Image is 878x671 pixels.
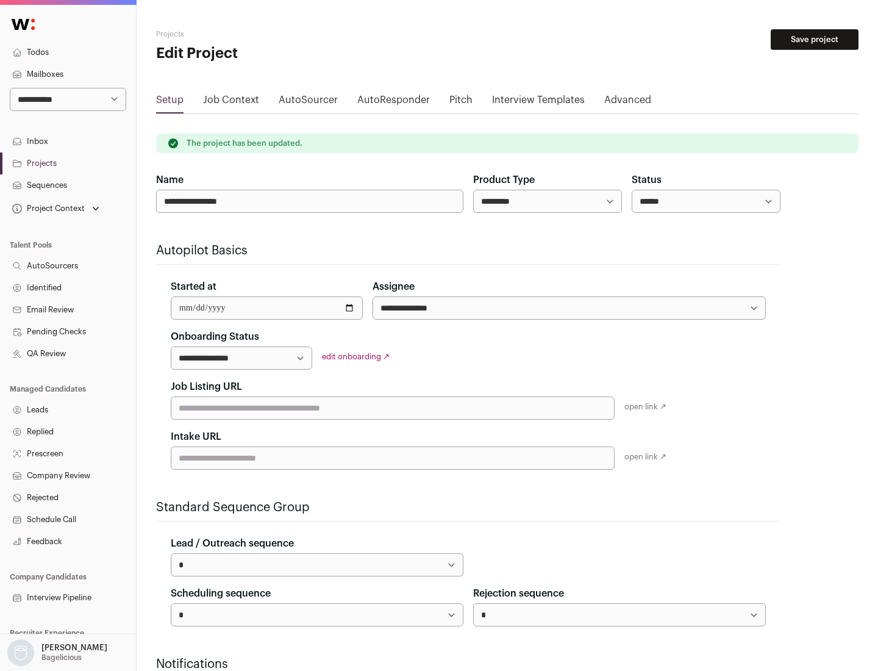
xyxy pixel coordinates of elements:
p: Bagelicious [41,653,82,662]
button: Save project [771,29,858,50]
h1: Edit Project [156,44,390,63]
h2: Projects [156,29,390,39]
img: Wellfound [5,12,41,37]
label: Onboarding Status [171,329,259,344]
a: edit onboarding ↗ [322,353,390,361]
button: Open dropdown [5,639,110,666]
a: Setup [156,93,184,112]
a: Interview Templates [492,93,585,112]
a: AutoResponder [357,93,430,112]
button: Open dropdown [10,200,102,217]
a: AutoSourcer [279,93,338,112]
label: Status [632,173,662,187]
a: Advanced [604,93,651,112]
h2: Standard Sequence Group [156,499,780,516]
label: Intake URL [171,429,221,444]
label: Lead / Outreach sequence [171,536,294,551]
a: Job Context [203,93,259,112]
h2: Autopilot Basics [156,242,780,259]
a: Pitch [449,93,473,112]
label: Started at [171,279,216,294]
p: The project has been updated. [187,138,302,148]
label: Assignee [373,279,415,294]
label: Product Type [473,173,535,187]
img: nopic.png [7,639,34,666]
label: Scheduling sequence [171,586,271,601]
p: [PERSON_NAME] [41,643,107,653]
label: Rejection sequence [473,586,564,601]
label: Job Listing URL [171,379,242,394]
div: Project Context [10,204,85,213]
label: Name [156,173,184,187]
